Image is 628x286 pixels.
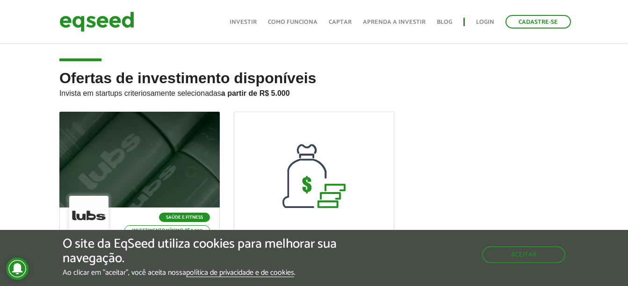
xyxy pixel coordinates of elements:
a: Login [476,19,494,25]
h2: Ofertas de investimento disponíveis [59,70,569,112]
a: Blog [437,19,452,25]
h5: O site da EqSeed utiliza cookies para melhorar sua navegação. [63,237,364,266]
a: Investir [230,19,257,25]
a: Como funciona [268,19,318,25]
p: Ao clicar em "aceitar", você aceita nossa . [63,268,364,277]
button: Aceitar [482,246,565,263]
a: Cadastre-se [505,15,571,29]
img: EqSeed [59,9,134,34]
a: Aprenda a investir [363,19,426,25]
strong: a partir de R$ 5.000 [221,89,290,97]
p: Investimento mínimo: R$ 5.000 [124,225,210,236]
p: Invista em startups criteriosamente selecionadas [59,86,569,98]
a: Captar [329,19,352,25]
p: Saúde e Fitness [159,213,210,222]
a: política de privacidade e de cookies [186,269,294,277]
